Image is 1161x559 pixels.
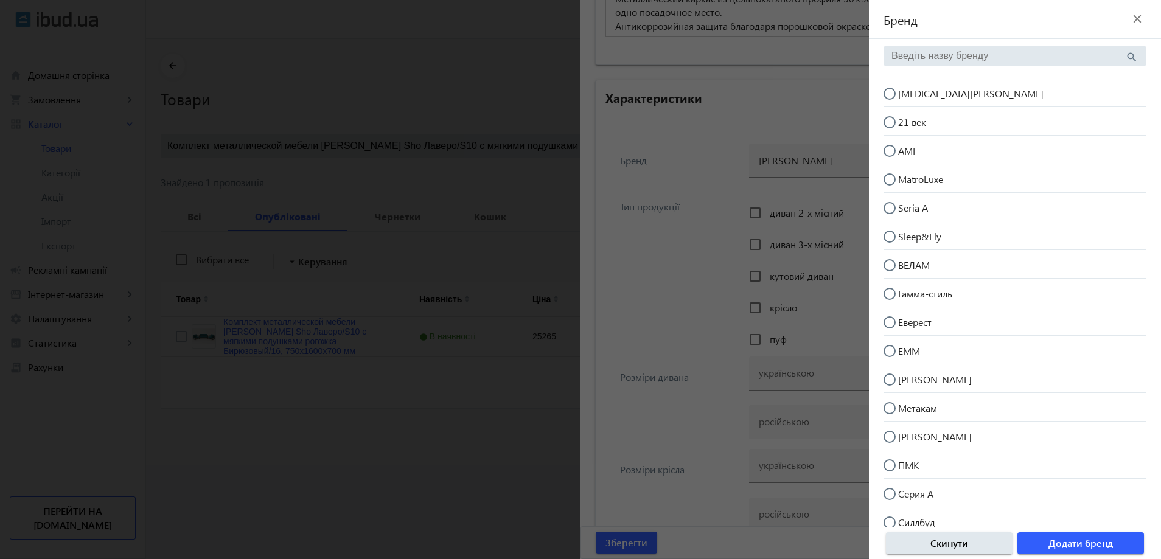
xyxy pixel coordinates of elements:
[1048,536,1113,550] span: Додати бренд
[930,536,968,550] span: Скинути
[898,344,920,357] span: ЕММ
[898,230,941,243] span: Sleep&Fly
[898,87,1044,100] span: [MEDICAL_DATA][PERSON_NAME]
[891,50,1125,61] input: Введіть назву бренду
[1128,10,1146,28] mat-icon: close
[898,287,952,300] span: Гамма-стиль
[898,373,972,386] span: [PERSON_NAME]
[1017,532,1144,554] button: Додати бренд
[898,487,933,500] span: Серия А
[898,259,930,271] span: ВЕЛАМ
[898,144,918,157] span: AMF
[898,201,928,214] span: Seria A
[898,173,943,186] span: MatroLuxe
[898,316,932,328] span: Еверест
[898,401,937,414] span: Метакам
[898,430,972,443] span: [PERSON_NAME]
[1126,49,1138,61] mat-icon: search
[898,116,926,128] span: 21 век
[898,459,919,471] span: ПМК
[869,11,918,28] span: Бренд
[898,516,935,529] span: Силлбуд
[886,532,1013,554] button: Скинути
